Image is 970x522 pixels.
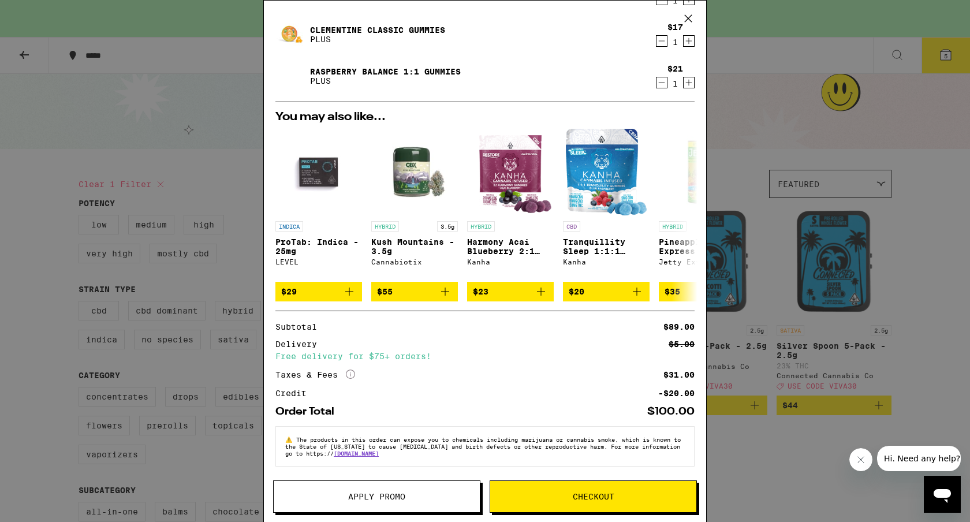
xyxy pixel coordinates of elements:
[437,221,458,232] p: 3.5g
[371,221,399,232] p: HYBRID
[683,35,695,47] button: Increment
[468,129,553,215] img: Kanha - Harmony Acai Blueberry 2:1 CBG Gummies
[683,77,695,88] button: Increment
[663,371,695,379] div: $31.00
[275,18,308,51] img: Clementine CLASSIC Gummies
[310,76,461,85] p: PLUS
[924,476,961,513] iframe: Button to launch messaging window
[275,389,315,397] div: Credit
[667,38,683,47] div: 1
[334,450,379,457] a: [DOMAIN_NAME]
[490,480,697,513] button: Checkout
[849,448,872,471] iframe: Close message
[569,287,584,296] span: $20
[467,282,554,301] button: Add to bag
[467,237,554,256] p: Harmony Acai Blueberry 2:1 CBG Gummies
[563,221,580,232] p: CBD
[563,129,650,282] a: Open page for Tranquillity Sleep 1:1:1 CBN:CBG Gummies from Kanha
[563,282,650,301] button: Add to bag
[310,25,445,35] a: Clementine CLASSIC Gummies
[663,323,695,331] div: $89.00
[275,129,362,282] a: Open page for ProTab: Indica - 25mg from LEVEL
[275,407,342,417] div: Order Total
[273,480,480,513] button: Apply Promo
[659,237,745,256] p: Pineapple Express - 1g
[647,407,695,417] div: $100.00
[275,370,355,380] div: Taxes & Fees
[467,258,554,266] div: Kanha
[371,129,458,215] img: Cannabiotix - Kush Mountains - 3.5g
[285,436,681,457] span: The products in this order can expose you to chemicals including marijuana or cannabis smoke, whi...
[310,35,445,44] p: PLUS
[573,493,614,501] span: Checkout
[371,282,458,301] button: Add to bag
[563,237,650,256] p: Tranquillity Sleep 1:1:1 CBN:CBG Gummies
[275,340,325,348] div: Delivery
[281,287,297,296] span: $29
[659,129,745,282] a: Open page for Pineapple Express - 1g from Jetty Extracts
[310,67,461,76] a: Raspberry BALANCE 1:1 Gummies
[566,129,647,215] img: Kanha - Tranquillity Sleep 1:1:1 CBN:CBG Gummies
[656,77,667,88] button: Decrement
[467,129,554,282] a: Open page for Harmony Acai Blueberry 2:1 CBG Gummies from Kanha
[371,129,458,282] a: Open page for Kush Mountains - 3.5g from Cannabiotix
[275,60,308,92] img: Raspberry BALANCE 1:1 Gummies
[371,237,458,256] p: Kush Mountains - 3.5g
[377,287,393,296] span: $55
[275,237,362,256] p: ProTab: Indica - 25mg
[669,340,695,348] div: $5.00
[877,446,961,471] iframe: Message from company
[659,221,687,232] p: HYBRID
[275,258,362,266] div: LEVEL
[275,352,695,360] div: Free delivery for $75+ orders!
[275,111,695,123] h2: You may also like...
[348,493,405,501] span: Apply Promo
[656,35,667,47] button: Decrement
[667,64,683,73] div: $21
[275,323,325,331] div: Subtotal
[285,436,296,443] span: ⚠️
[659,282,745,301] button: Add to bag
[659,129,745,215] img: Jetty Extracts - Pineapple Express - 1g
[467,221,495,232] p: HYBRID
[275,282,362,301] button: Add to bag
[667,23,683,32] div: $17
[563,258,650,266] div: Kanha
[667,79,683,88] div: 1
[659,258,745,266] div: Jetty Extracts
[665,287,680,296] span: $35
[473,287,488,296] span: $23
[658,389,695,397] div: -$20.00
[275,129,362,215] img: LEVEL - ProTab: Indica - 25mg
[371,258,458,266] div: Cannabiotix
